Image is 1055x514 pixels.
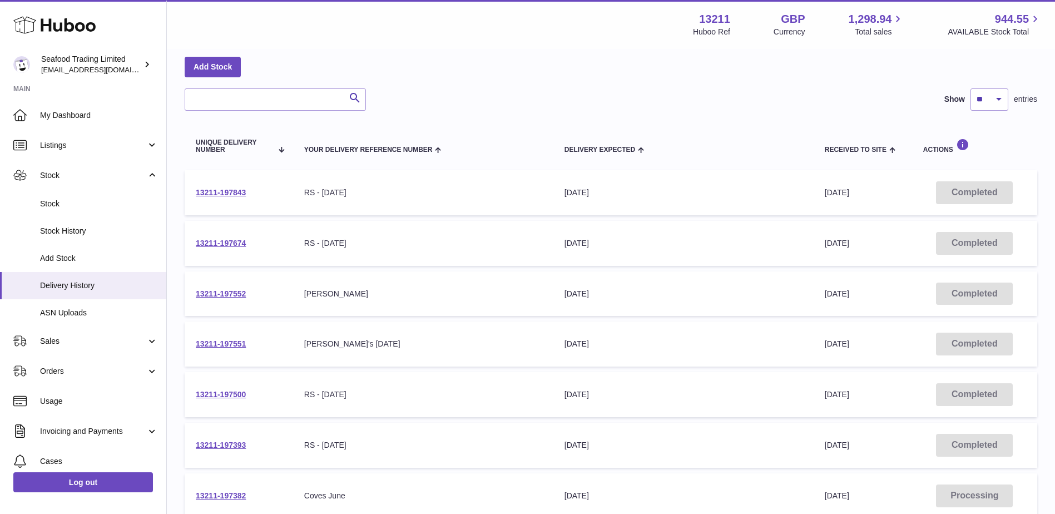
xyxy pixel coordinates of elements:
[40,226,158,236] span: Stock History
[774,27,805,37] div: Currency
[825,289,849,298] span: [DATE]
[944,94,965,105] label: Show
[304,491,542,501] div: Coves June
[40,456,158,467] span: Cases
[196,289,246,298] a: 13211-197552
[995,12,1029,27] span: 944.55
[849,12,892,27] span: 1,298.94
[304,289,542,299] div: [PERSON_NAME]
[40,140,146,151] span: Listings
[40,280,158,291] span: Delivery History
[564,238,803,249] div: [DATE]
[196,339,246,348] a: 13211-197551
[196,188,246,197] a: 13211-197843
[825,239,849,248] span: [DATE]
[825,491,849,500] span: [DATE]
[923,139,1026,154] div: Actions
[304,187,542,198] div: RS - [DATE]
[693,27,730,37] div: Huboo Ref
[564,491,803,501] div: [DATE]
[304,146,433,154] span: Your Delivery Reference Number
[564,440,803,451] div: [DATE]
[304,440,542,451] div: RS - [DATE]
[40,426,146,437] span: Invoicing and Payments
[564,187,803,198] div: [DATE]
[1014,94,1037,105] span: entries
[564,339,803,349] div: [DATE]
[825,339,849,348] span: [DATE]
[825,390,849,399] span: [DATE]
[13,56,30,73] img: online@rickstein.com
[40,366,146,377] span: Orders
[564,289,803,299] div: [DATE]
[564,389,803,400] div: [DATE]
[304,389,542,400] div: RS - [DATE]
[41,65,164,74] span: [EMAIL_ADDRESS][DOMAIN_NAME]
[40,199,158,209] span: Stock
[849,12,905,37] a: 1,298.94 Total sales
[196,239,246,248] a: 13211-197674
[196,491,246,500] a: 13211-197382
[781,12,805,27] strong: GBP
[40,253,158,264] span: Add Stock
[13,472,153,492] a: Log out
[699,12,730,27] strong: 13211
[40,336,146,347] span: Sales
[196,139,272,154] span: Unique Delivery Number
[855,27,904,37] span: Total sales
[40,110,158,121] span: My Dashboard
[41,54,141,75] div: Seafood Trading Limited
[948,27,1042,37] span: AVAILABLE Stock Total
[40,396,158,407] span: Usage
[196,390,246,399] a: 13211-197500
[825,146,886,154] span: Received to Site
[304,238,542,249] div: RS - [DATE]
[564,146,635,154] span: Delivery Expected
[825,441,849,449] span: [DATE]
[948,12,1042,37] a: 944.55 AVAILABLE Stock Total
[196,441,246,449] a: 13211-197393
[825,188,849,197] span: [DATE]
[304,339,542,349] div: [PERSON_NAME]'s [DATE]
[185,57,241,77] a: Add Stock
[40,308,158,318] span: ASN Uploads
[40,170,146,181] span: Stock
